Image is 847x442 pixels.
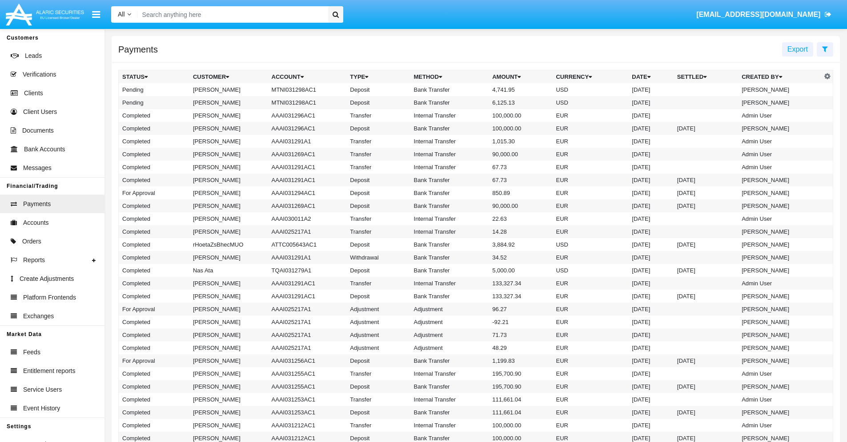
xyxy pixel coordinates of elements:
[268,96,347,109] td: MTNI031298AC1
[119,148,189,161] td: Completed
[552,199,628,212] td: EUR
[346,225,410,238] td: Transfer
[628,290,674,303] td: [DATE]
[489,199,552,212] td: 90,000.00
[738,225,822,238] td: [PERSON_NAME]
[189,367,268,380] td: [PERSON_NAME]
[628,70,674,84] th: Date
[489,70,552,84] th: Amount
[410,251,489,264] td: Bank Transfer
[738,328,822,341] td: [PERSON_NAME]
[628,199,674,212] td: [DATE]
[346,393,410,406] td: Transfer
[552,135,628,148] td: EUR
[628,277,674,290] td: [DATE]
[346,148,410,161] td: Transfer
[189,135,268,148] td: [PERSON_NAME]
[738,251,822,264] td: [PERSON_NAME]
[410,264,489,277] td: Bank Transfer
[189,290,268,303] td: [PERSON_NAME]
[738,238,822,251] td: [PERSON_NAME]
[268,122,347,135] td: AAAI031296AC1
[410,393,489,406] td: Internal Transfer
[23,218,49,227] span: Accounts
[189,316,268,328] td: [PERSON_NAME]
[189,225,268,238] td: [PERSON_NAME]
[346,406,410,419] td: Deposit
[410,354,489,367] td: Bank Transfer
[189,122,268,135] td: [PERSON_NAME]
[268,199,347,212] td: AAAI031269AC1
[489,122,552,135] td: 100,000.00
[346,109,410,122] td: Transfer
[738,354,822,367] td: [PERSON_NAME]
[119,96,189,109] td: Pending
[552,303,628,316] td: EUR
[346,354,410,367] td: Deposit
[346,161,410,174] td: Transfer
[674,380,738,393] td: [DATE]
[189,83,268,96] td: [PERSON_NAME]
[489,341,552,354] td: 48.29
[628,109,674,122] td: [DATE]
[410,70,489,84] th: Method
[189,380,268,393] td: [PERSON_NAME]
[787,45,808,53] span: Export
[738,70,822,84] th: Created By
[552,161,628,174] td: EUR
[552,328,628,341] td: EUR
[489,303,552,316] td: 96.27
[628,406,674,419] td: [DATE]
[189,199,268,212] td: [PERSON_NAME]
[119,109,189,122] td: Completed
[489,135,552,148] td: 1,015.30
[674,174,738,187] td: [DATE]
[628,341,674,354] td: [DATE]
[268,70,347,84] th: Account
[346,238,410,251] td: Deposit
[628,174,674,187] td: [DATE]
[119,225,189,238] td: Completed
[489,406,552,419] td: 111,661.04
[268,238,347,251] td: ATTC005643AC1
[738,277,822,290] td: Admin User
[119,264,189,277] td: Completed
[628,367,674,380] td: [DATE]
[119,238,189,251] td: Completed
[489,316,552,328] td: -92.21
[410,290,489,303] td: Bank Transfer
[346,70,410,84] th: Type
[552,354,628,367] td: EUR
[410,367,489,380] td: Internal Transfer
[268,290,347,303] td: AAAI031291AC1
[20,274,74,284] span: Create Adjustments
[119,277,189,290] td: Completed
[410,316,489,328] td: Adjustment
[738,393,822,406] td: Admin User
[489,161,552,174] td: 67.73
[410,122,489,135] td: Bank Transfer
[489,238,552,251] td: 3,884.92
[410,96,489,109] td: Bank Transfer
[119,161,189,174] td: Completed
[119,70,189,84] th: Status
[189,70,268,84] th: Customer
[346,83,410,96] td: Deposit
[410,238,489,251] td: Bank Transfer
[346,419,410,432] td: Transfer
[552,174,628,187] td: EUR
[23,293,76,302] span: Platform Frontends
[489,419,552,432] td: 100,000.00
[738,303,822,316] td: [PERSON_NAME]
[410,277,489,290] td: Internal Transfer
[552,212,628,225] td: EUR
[738,367,822,380] td: Admin User
[119,367,189,380] td: Completed
[628,135,674,148] td: [DATE]
[346,277,410,290] td: Transfer
[189,264,268,277] td: Nas Ata
[346,122,410,135] td: Deposit
[23,404,60,413] span: Event History
[268,225,347,238] td: AAAI025217A1
[118,11,125,18] span: All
